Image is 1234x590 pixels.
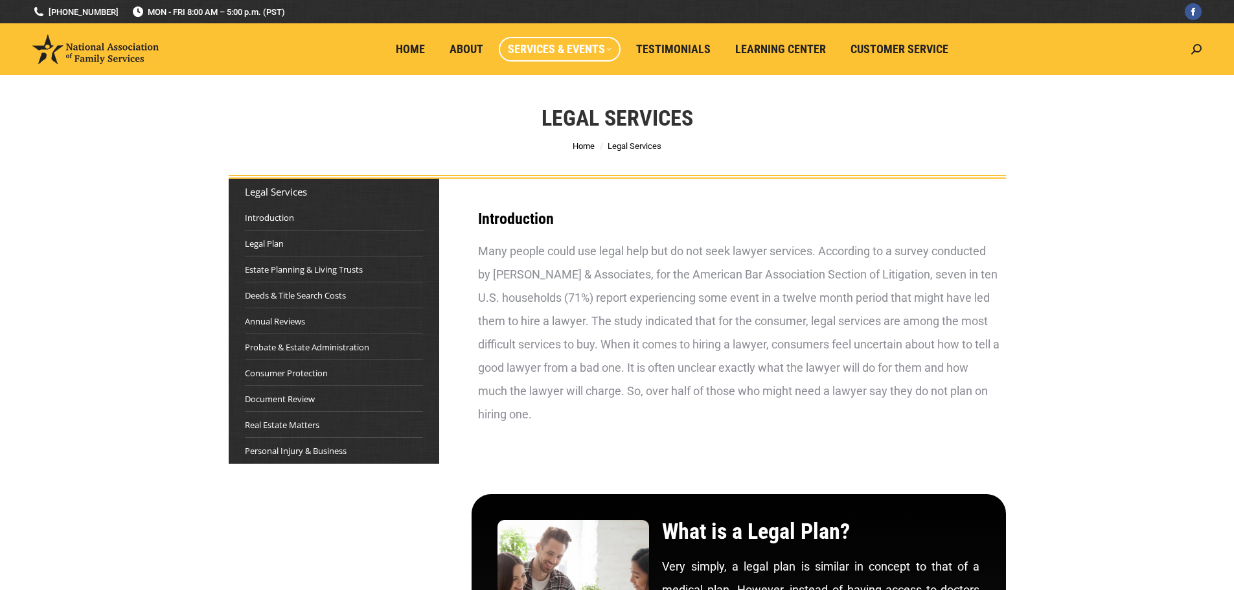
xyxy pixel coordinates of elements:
[478,211,1000,227] h3: Introduction
[450,42,483,56] span: About
[245,444,347,457] a: Personal Injury & Business
[245,289,346,302] a: Deeds & Title Search Costs
[32,6,119,18] a: [PHONE_NUMBER]
[608,141,661,151] span: Legal Services
[245,263,363,276] a: Estate Planning & Living Trusts
[735,42,826,56] span: Learning Center
[245,211,294,224] a: Introduction
[245,237,284,250] a: Legal Plan
[508,42,611,56] span: Services & Events
[542,104,693,132] h1: Legal Services
[851,42,948,56] span: Customer Service
[245,185,423,198] div: Legal Services
[245,315,305,328] a: Annual Reviews
[726,37,835,62] a: Learning Center
[396,42,425,56] span: Home
[627,37,720,62] a: Testimonials
[245,392,315,405] a: Document Review
[387,37,434,62] a: Home
[841,37,957,62] a: Customer Service
[32,34,159,64] img: National Association of Family Services
[245,367,328,380] a: Consumer Protection
[245,418,319,431] a: Real Estate Matters
[1185,3,1202,20] a: Facebook page opens in new window
[636,42,711,56] span: Testimonials
[245,341,369,354] a: Probate & Estate Administration
[440,37,492,62] a: About
[478,240,1000,426] div: Many people could use legal help but do not seek lawyer services. According to a survey conducted...
[131,6,285,18] span: MON - FRI 8:00 AM – 5:00 p.m. (PST)
[662,520,979,542] h2: What is a Legal Plan?
[573,141,595,151] a: Home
